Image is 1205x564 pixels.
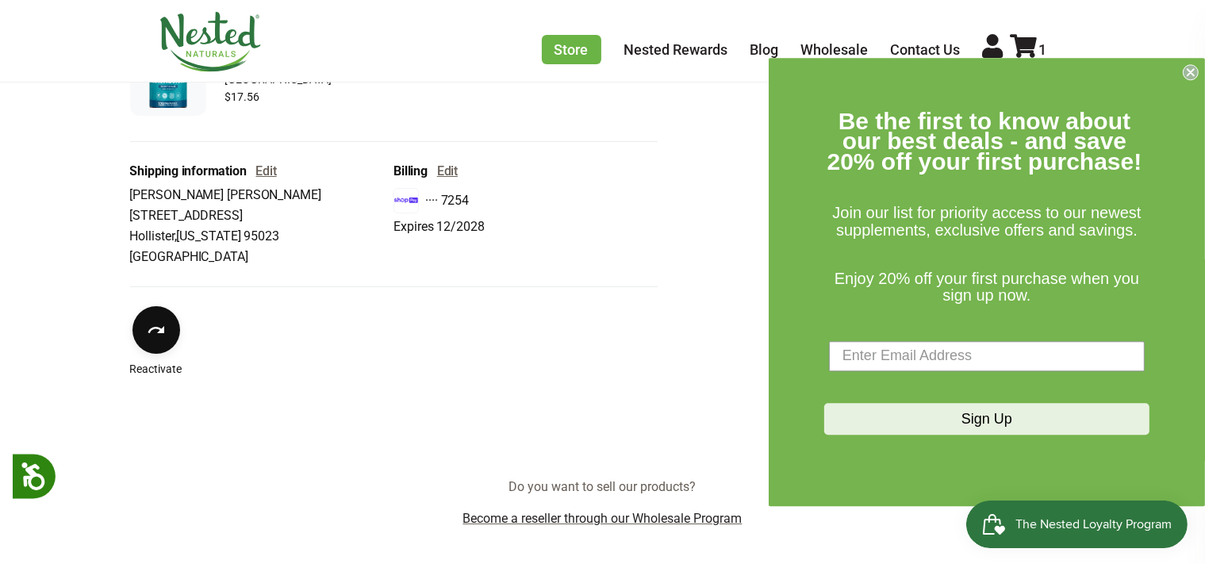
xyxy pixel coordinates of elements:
span: Join our list for priority access to our newest supplements, exclusive offers and savings. [832,205,1141,240]
span: Hollister , [US_STATE] 95023 [130,226,394,247]
button: Close dialog [1183,64,1199,80]
span: [GEOGRAPHIC_DATA] [130,247,394,267]
a: 1 [1011,41,1047,58]
a: Blog [750,41,779,58]
span: [PERSON_NAME] [PERSON_NAME] [130,185,394,205]
span: $17.56 [225,88,260,106]
span: Expires 12/2028 [393,217,485,237]
button: Edit [437,161,458,182]
img: svg%3E [393,188,419,213]
a: Contact Us [891,41,961,58]
span: Enjoy 20% off your first purchase when you sign up now. [835,270,1139,305]
span: Reactivate [130,360,182,378]
button: Edit [256,161,277,182]
img: Nested Naturals [159,12,262,72]
iframe: Button to open loyalty program pop-up [966,501,1189,548]
a: Store [542,35,601,64]
div: FLYOUT Form [769,58,1205,506]
span: Be the first to know about our best deals - and save 20% off your first purchase! [827,108,1142,175]
a: Nested Rewards [624,41,728,58]
input: Enter Email Address [829,341,1145,371]
span: 1 [1039,41,1047,58]
button: Reactivate [132,306,180,354]
span: [STREET_ADDRESS] [130,205,394,226]
a: Wholesale [801,41,869,58]
a: Become a reseller through our Wholesale Program [463,511,743,526]
span: Billing [393,161,428,182]
span: ···· 7254 [425,190,469,211]
button: Sign Up [824,403,1149,435]
span: Shipping information [130,161,247,182]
